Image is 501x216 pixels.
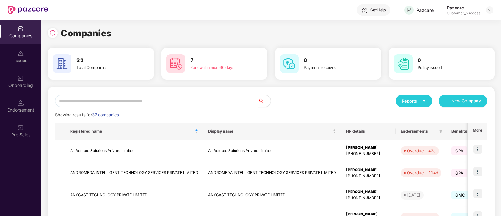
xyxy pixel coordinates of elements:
[445,99,449,104] span: plus
[346,173,391,179] div: [PHONE_NUMBER]
[65,162,203,184] td: ANDROMEDA INTELLIGENT TECHNOLOGY SERVICES PRIVATE LIMITED
[203,123,341,140] th: Display name
[473,167,482,176] img: icon
[18,75,24,82] img: svg+xml;base64,PHN2ZyB3aWR0aD0iMjAiIGhlaWdodD0iMjAiIHZpZXdCb3g9IjAgMCAyMCAyMCIgZmlsbD0ibm9uZSIgeG...
[346,151,391,157] div: [PHONE_NUMBER]
[166,54,185,73] img: svg+xml;base64,PHN2ZyB4bWxucz0iaHR0cDovL3d3dy53My5vcmcvMjAwMC9zdmciIHdpZHRoPSI2MCIgaGVpZ2h0PSI2MC...
[439,95,487,107] button: plusNew Company
[208,129,331,134] span: Display name
[451,146,467,155] span: GPA
[280,54,299,73] img: svg+xml;base64,PHN2ZyB4bWxucz0iaHR0cDovL3d3dy53My5vcmcvMjAwMC9zdmciIHdpZHRoPSI2MCIgaGVpZ2h0PSI2MC...
[304,65,358,71] div: Payment received
[361,8,368,14] img: svg+xml;base64,PHN2ZyBpZD0iSGVscC0zMngzMiIgeG1sbnM9Imh0dHA6Ly93d3cudzMub3JnLzIwMDAvc3ZnIiB3aWR0aD...
[258,98,271,103] span: search
[65,140,203,162] td: All Remote Solutions Private Limited
[18,26,24,32] img: svg+xml;base64,PHN2ZyBpZD0iQ29tcGFuaWVzIiB4bWxucz0iaHR0cDovL3d3dy53My5vcmcvMjAwMC9zdmciIHdpZHRoPS...
[402,98,426,104] div: Reports
[92,113,120,117] span: 32 companies.
[422,99,426,103] span: caret-down
[451,191,469,199] span: GMC
[304,56,358,65] h3: 0
[416,7,434,13] div: Pazcare
[439,129,443,133] span: filter
[451,169,467,177] span: GPA
[407,6,411,14] span: P
[18,125,24,131] img: svg+xml;base64,PHN2ZyB3aWR0aD0iMjAiIGhlaWdodD0iMjAiIHZpZXdCb3g9IjAgMCAyMCAyMCIgZmlsbD0ibm9uZSIgeG...
[346,189,391,195] div: [PERSON_NAME]
[438,128,444,135] span: filter
[341,123,396,140] th: HR details
[346,145,391,151] div: [PERSON_NAME]
[468,123,487,140] th: More
[18,100,24,106] img: svg+xml;base64,PHN2ZyB3aWR0aD0iMTQuNSIgaGVpZ2h0PSIxNC41IiB2aWV3Qm94PSIwIDAgMTYgMTYiIGZpbGw9Im5vbm...
[346,195,391,201] div: [PHONE_NUMBER]
[447,11,480,16] div: Customer_success
[190,65,244,71] div: Renewal in next 60 days
[487,8,492,13] img: svg+xml;base64,PHN2ZyBpZD0iRHJvcGRvd24tMzJ4MzIiIHhtbG5zPSJodHRwOi8vd3d3LnczLm9yZy8yMDAwL3N2ZyIgd2...
[473,189,482,198] img: icon
[258,95,271,107] button: search
[8,6,48,14] img: New Pazcare Logo
[418,56,472,65] h3: 0
[203,140,341,162] td: All Remote Solutions Private Limited
[407,170,438,176] div: Overdue - 114d
[407,192,420,198] div: [DATE]
[401,129,436,134] span: Endorsements
[61,26,112,40] h1: Companies
[70,129,193,134] span: Registered name
[451,98,481,104] span: New Company
[53,54,71,73] img: svg+xml;base64,PHN2ZyB4bWxucz0iaHR0cDovL3d3dy53My5vcmcvMjAwMC9zdmciIHdpZHRoPSI2MCIgaGVpZ2h0PSI2MC...
[394,54,413,73] img: svg+xml;base64,PHN2ZyB4bWxucz0iaHR0cDovL3d3dy53My5vcmcvMjAwMC9zdmciIHdpZHRoPSI2MCIgaGVpZ2h0PSI2MC...
[370,8,386,13] div: Get Help
[203,184,341,206] td: ANYCAST TECHNOLOGY PRIVATE LIMITED
[447,5,480,11] div: Pazcare
[346,167,391,173] div: [PERSON_NAME]
[50,30,56,36] img: svg+xml;base64,PHN2ZyBpZD0iUmVsb2FkLTMyeDMyIiB4bWxucz0iaHR0cDovL3d3dy53My5vcmcvMjAwMC9zdmciIHdpZH...
[407,148,436,154] div: Overdue - 42d
[190,56,244,65] h3: 7
[18,50,24,57] img: svg+xml;base64,PHN2ZyBpZD0iSXNzdWVzX2Rpc2FibGVkIiB4bWxucz0iaHR0cDovL3d3dy53My5vcmcvMjAwMC9zdmciIH...
[55,113,120,117] span: Showing results for
[473,145,482,154] img: icon
[418,65,472,71] div: Policy issued
[65,184,203,206] td: ANYCAST TECHNOLOGY PRIVATE LIMITED
[203,162,341,184] td: ANDROMEDA INTELLIGENT TECHNOLOGY SERVICES PRIVATE LIMITED
[76,56,130,65] h3: 32
[76,65,130,71] div: Total Companies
